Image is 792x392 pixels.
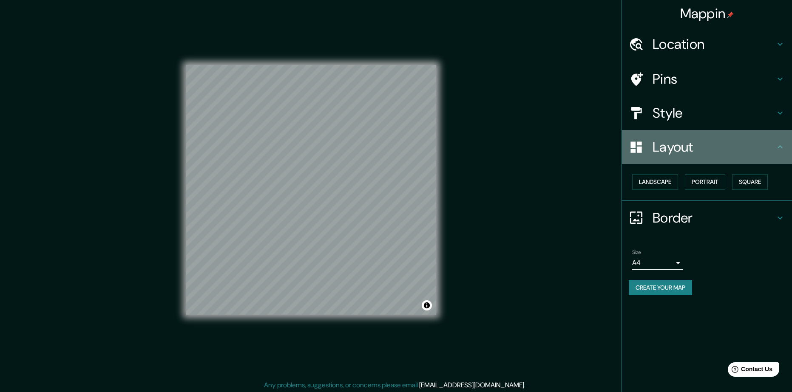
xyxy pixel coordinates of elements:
[629,280,692,296] button: Create your map
[727,11,734,18] img: pin-icon.png
[653,209,775,226] h4: Border
[732,174,768,190] button: Square
[632,256,683,270] div: A4
[653,36,775,53] h4: Location
[632,174,678,190] button: Landscape
[527,380,528,390] div: .
[632,248,641,256] label: Size
[622,201,792,235] div: Border
[622,130,792,164] div: Layout
[264,380,525,390] p: Any problems, suggestions, or concerns please email .
[419,381,524,389] a: [EMAIL_ADDRESS][DOMAIN_NAME]
[622,96,792,130] div: Style
[622,27,792,61] div: Location
[653,104,775,121] h4: Style
[422,300,432,310] button: Toggle attribution
[525,380,527,390] div: .
[653,71,775,87] h4: Pins
[716,359,783,383] iframe: Help widget launcher
[685,174,725,190] button: Portrait
[186,65,436,315] canvas: Map
[622,62,792,96] div: Pins
[680,5,734,22] h4: Mappin
[653,138,775,155] h4: Layout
